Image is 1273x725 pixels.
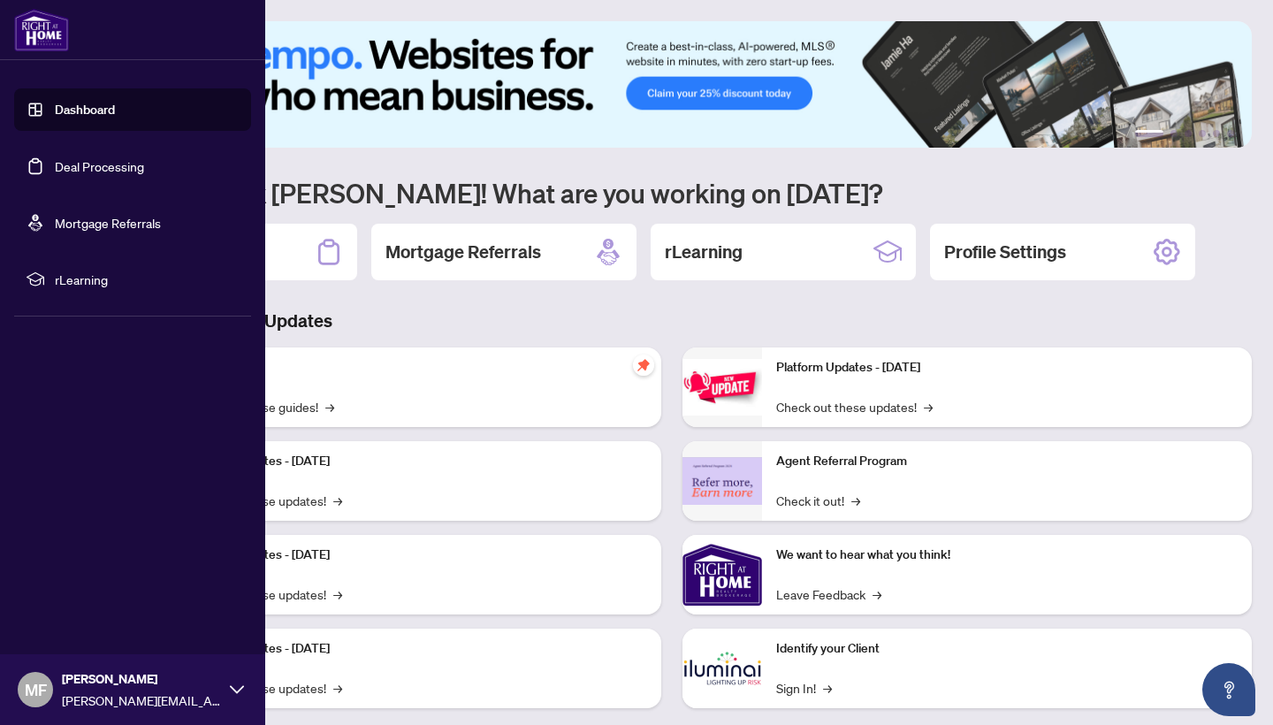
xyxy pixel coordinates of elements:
span: → [325,397,334,416]
p: Identify your Client [776,639,1238,659]
img: logo [14,9,69,51]
a: Sign In!→ [776,678,832,698]
span: [PERSON_NAME] [62,669,221,689]
span: → [823,678,832,698]
p: We want to hear what you think! [776,546,1238,565]
span: → [851,491,860,510]
a: Deal Processing [55,158,144,174]
button: 1 [1135,130,1163,137]
button: Open asap [1202,663,1255,716]
p: Platform Updates - [DATE] [776,358,1238,378]
span: pushpin [633,355,654,376]
h3: Brokerage & Industry Updates [92,309,1252,333]
a: Dashboard [55,102,115,118]
p: Platform Updates - [DATE] [186,452,647,471]
p: Self-Help [186,358,647,378]
h1: Welcome back [PERSON_NAME]! What are you working on [DATE]? [92,176,1252,210]
img: Agent Referral Program [682,457,762,506]
button: 2 [1170,130,1178,137]
a: Leave Feedback→ [776,584,881,604]
p: Agent Referral Program [776,452,1238,471]
span: → [873,584,881,604]
p: Platform Updates - [DATE] [186,546,647,565]
img: Platform Updates - June 23, 2025 [682,359,762,415]
p: Platform Updates - [DATE] [186,639,647,659]
a: Check out these updates!→ [776,397,933,416]
span: → [333,678,342,698]
h2: Mortgage Referrals [385,240,541,264]
img: We want to hear what you think! [682,535,762,614]
h2: Profile Settings [944,240,1066,264]
img: Identify your Client [682,629,762,708]
button: 4 [1199,130,1206,137]
span: → [333,491,342,510]
button: 5 [1213,130,1220,137]
span: MF [25,677,47,702]
img: Slide 0 [92,21,1252,148]
span: → [924,397,933,416]
span: rLearning [55,270,239,289]
span: → [333,584,342,604]
a: Check it out!→ [776,491,860,510]
a: Mortgage Referrals [55,215,161,231]
h2: rLearning [665,240,743,264]
button: 3 [1185,130,1192,137]
button: 6 [1227,130,1234,137]
span: [PERSON_NAME][EMAIL_ADDRESS][DOMAIN_NAME] [62,691,221,710]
